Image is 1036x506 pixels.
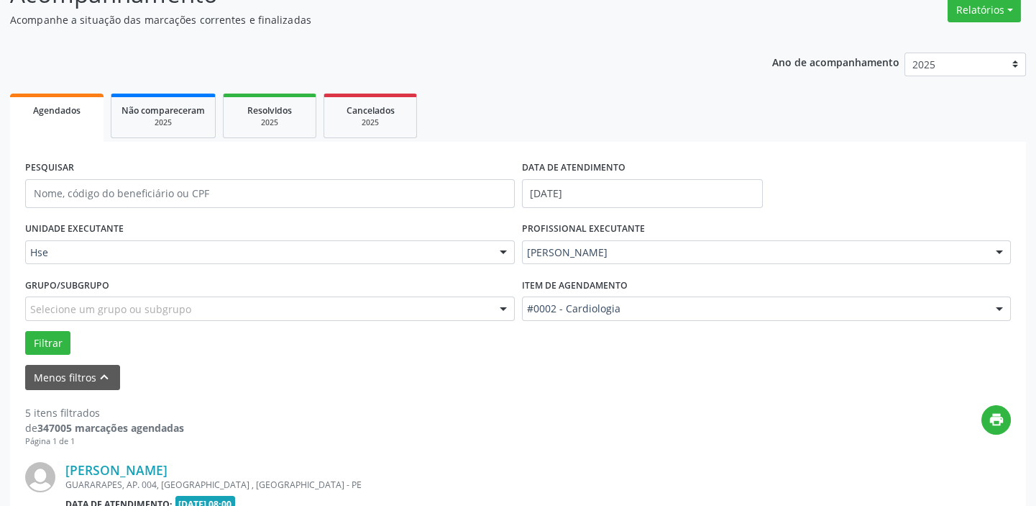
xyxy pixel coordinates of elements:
[334,117,406,128] div: 2025
[347,104,395,117] span: Cancelados
[981,405,1011,435] button: Imprimir lista
[234,117,306,128] div: 2025
[37,421,184,435] strong: 347005 marcações agendadas
[522,218,645,240] label: PROFISSIONAL EXECUTANTE
[25,179,515,208] input: Nome, código do beneficiário ou CPF
[122,104,205,117] span: Não compareceram
[25,405,184,420] div: 5 itens filtrados
[96,369,112,385] i: keyboard_arrow_up
[247,104,292,117] span: Resolvidos
[30,302,191,317] span: Selecione um grupo ou subgrupo
[25,365,120,390] button: Menos filtros
[33,104,81,117] span: Agendados
[65,479,795,491] div: GUARARAPES, AP. 004, [GEOGRAPHIC_DATA] , [GEOGRAPHIC_DATA] - PE
[25,462,55,492] img: img
[65,462,168,478] a: [PERSON_NAME]
[122,117,205,128] div: 2025
[772,53,899,71] p: Ano de acompanhamento
[25,420,184,435] div: de
[10,12,721,27] p: Acompanhe a situação das marcações correntes e finalizadas
[527,245,982,260] span: [PERSON_NAME]
[25,331,70,356] button: Filtrar
[25,157,74,179] label: PESQUISAR
[25,435,184,448] div: Página 1 de 1
[25,274,109,297] label: Grupo/Subgrupo
[522,274,628,297] label: Item de agendamento
[30,245,485,260] span: Hse
[25,218,124,240] label: UNIDADE EXECUTANTE
[522,157,625,179] label: DATA DE ATENDIMENTO
[527,302,982,316] span: #0002 - Cardiologia
[522,179,763,208] input: Selecione um intervalo
[989,412,1004,428] i: print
